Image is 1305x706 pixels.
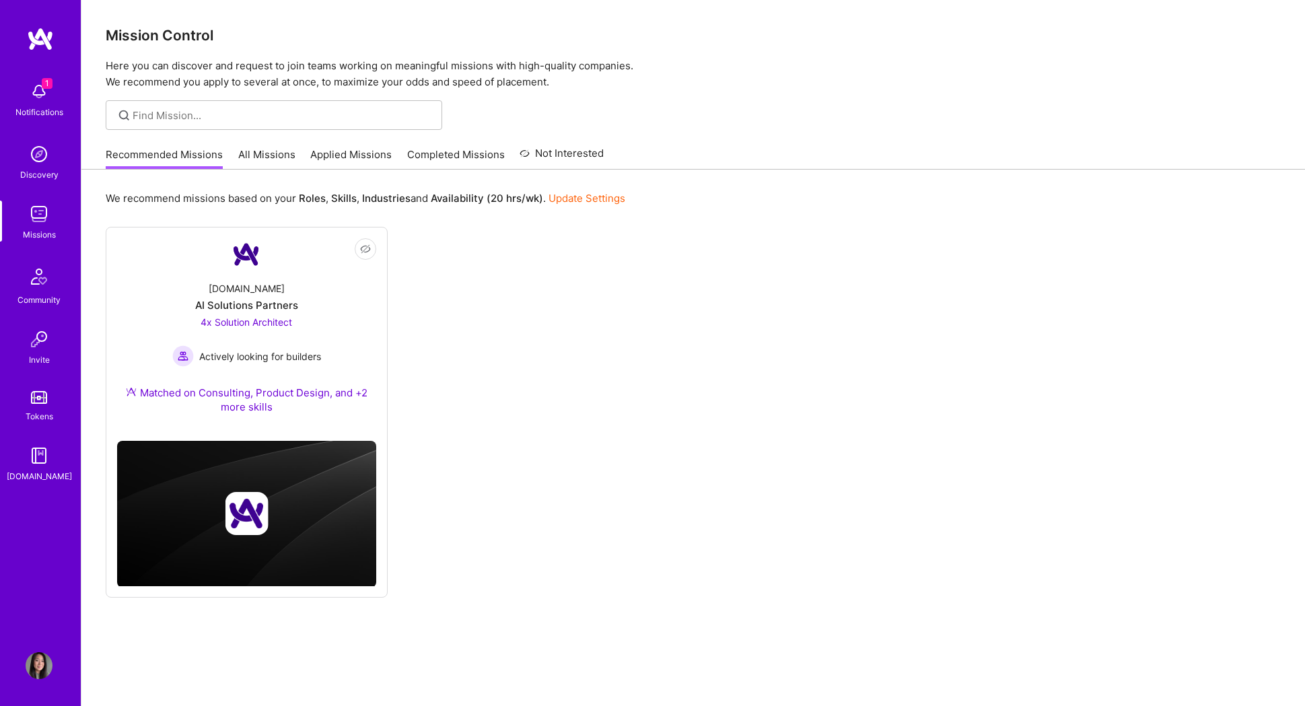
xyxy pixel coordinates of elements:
img: logo [27,27,54,51]
a: Not Interested [520,145,604,170]
p: Here you can discover and request to join teams working on meaningful missions with high-quality ... [106,58,1281,90]
img: Company logo [225,492,268,535]
div: [DOMAIN_NAME] [7,469,72,483]
a: Applied Missions [310,147,392,170]
span: 1 [42,78,52,89]
h3: Mission Control [106,27,1281,44]
img: Ateam Purple Icon [126,386,137,397]
a: Completed Missions [407,147,505,170]
img: Actively looking for builders [172,345,194,367]
b: Roles [299,192,326,205]
img: Company Logo [230,238,262,271]
p: We recommend missions based on your , , and . [106,191,625,205]
b: Industries [362,192,411,205]
img: guide book [26,442,52,469]
b: Availability (20 hrs/wk) [431,192,543,205]
img: teamwork [26,201,52,227]
img: tokens [31,391,47,404]
div: Missions [23,227,56,242]
img: Invite [26,326,52,353]
input: Find Mission... [133,108,432,122]
i: icon SearchGrey [116,108,132,123]
img: cover [117,441,376,587]
img: Community [23,260,55,293]
div: Discovery [20,168,59,182]
a: All Missions [238,147,295,170]
a: Company Logo[DOMAIN_NAME]AI Solutions Partners4x Solution Architect Actively looking for builders... [117,238,376,430]
a: Update Settings [549,192,625,205]
span: 4x Solution Architect [201,316,292,328]
div: Community [17,293,61,307]
div: [DOMAIN_NAME] [209,281,285,295]
img: bell [26,78,52,105]
div: Tokens [26,409,53,423]
a: User Avatar [22,652,56,679]
div: Notifications [15,105,63,119]
b: Skills [331,192,357,205]
div: AI Solutions Partners [195,298,298,312]
a: Recommended Missions [106,147,223,170]
img: discovery [26,141,52,168]
div: Matched on Consulting, Product Design, and +2 more skills [117,386,376,414]
i: icon EyeClosed [360,244,371,254]
img: User Avatar [26,652,52,679]
span: Actively looking for builders [199,349,321,363]
div: Invite [29,353,50,367]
